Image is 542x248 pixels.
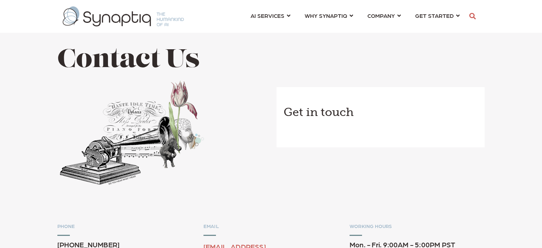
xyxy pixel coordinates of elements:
[251,9,290,22] a: AI SERVICES
[57,223,75,229] span: PHONE
[251,11,284,20] span: AI SERVICES
[243,4,467,29] nav: menu
[57,78,205,188] img: Collage of phonograph, flowers, and elephant and a hand
[305,11,347,20] span: WHY SYNAPTIQ
[305,9,353,22] a: WHY SYNAPTIQ
[284,105,478,120] h3: Get in touch
[415,11,454,20] span: GET STARTED
[367,11,395,20] span: COMPANY
[57,47,266,75] h1: Contact Us
[350,223,392,229] span: WORKING HOURS
[63,6,184,26] img: synaptiq logo-1
[203,223,219,229] span: EMAIL
[415,9,460,22] a: GET STARTED
[367,9,401,22] a: COMPANY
